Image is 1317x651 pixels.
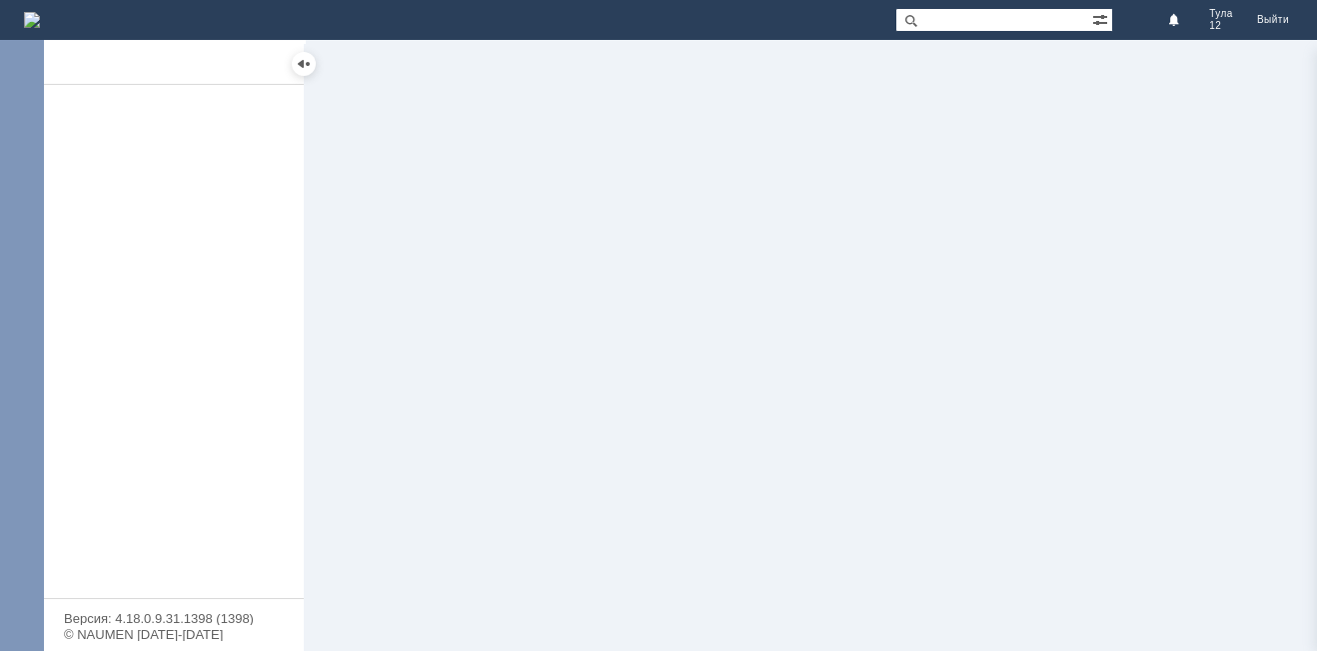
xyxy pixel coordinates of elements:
div: Скрыть меню [292,52,316,76]
span: Расширенный поиск [1092,9,1112,28]
img: logo [24,12,40,28]
div: Версия: 4.18.0.9.31.1398 (1398) [64,612,284,625]
a: Перейти на домашнюю страницу [24,12,40,28]
span: 12 [1209,20,1233,32]
span: Тула [1209,8,1233,20]
div: © NAUMEN [DATE]-[DATE] [64,628,284,641]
